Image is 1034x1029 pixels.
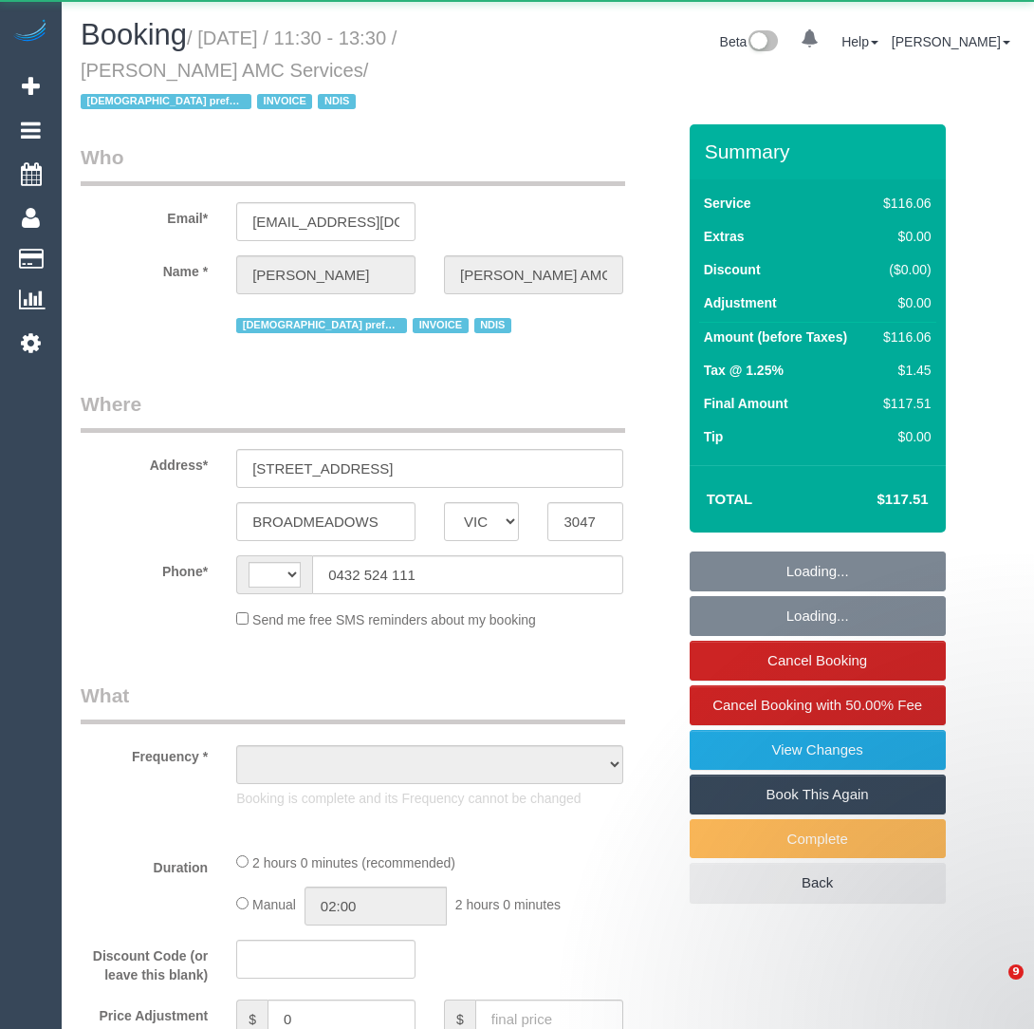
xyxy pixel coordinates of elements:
span: Send me free SMS reminders about my booking [252,612,536,627]
a: Cancel Booking with 50.00% Fee [690,685,946,725]
label: Frequency * [66,740,222,766]
span: [DEMOGRAPHIC_DATA] preferred [81,94,251,109]
div: $116.06 [876,194,931,213]
img: Automaid Logo [11,19,49,46]
img: New interface [747,30,778,55]
label: Address* [66,449,222,475]
label: Final Amount [704,394,788,413]
label: Amount (before Taxes) [704,327,847,346]
label: Email* [66,202,222,228]
span: NDIS [474,318,511,333]
label: Discount [704,260,761,279]
label: Service [704,194,751,213]
label: Duration [66,851,222,877]
div: $0.00 [876,293,931,312]
label: Tax @ 1.25% [704,361,784,380]
legend: What [81,682,625,724]
input: Post Code* [547,502,622,541]
div: $1.45 [876,361,931,380]
span: Cancel Booking with 50.00% Fee [712,697,922,713]
label: Extras [704,227,745,246]
span: Manual [252,897,296,912]
input: Last Name* [444,255,623,294]
div: $0.00 [876,427,931,446]
div: $116.06 [876,327,931,346]
span: 2 hours 0 minutes (recommended) [252,855,455,870]
label: Phone* [66,555,222,581]
label: Name * [66,255,222,281]
a: [PERSON_NAME] [892,34,1010,49]
input: Phone* [312,555,623,594]
span: INVOICE [413,318,468,333]
strong: Total [707,491,753,507]
a: Help [841,34,878,49]
input: Email* [236,202,415,241]
h4: $117.51 [820,492,928,508]
label: Price Adjustment [66,1000,222,1025]
span: INVOICE [257,94,312,109]
input: Suburb* [236,502,415,541]
a: Beta [720,34,779,49]
span: [DEMOGRAPHIC_DATA] preferred [236,318,407,333]
span: 9 [1008,964,1024,980]
legend: Who [81,143,625,186]
a: Book This Again [690,775,946,814]
div: $117.51 [876,394,931,413]
h3: Summary [705,140,936,162]
p: Booking is complete and its Frequency cannot be changed [236,789,623,808]
legend: Where [81,390,625,433]
span: NDIS [318,94,355,109]
iframe: Intercom live chat [969,964,1015,1010]
label: Adjustment [704,293,777,312]
a: View Changes [690,730,946,770]
small: / [DATE] / 11:30 - 13:30 / [PERSON_NAME] AMC Services [81,28,397,113]
label: Discount Code (or leave this blank) [66,940,222,984]
a: Cancel Booking [690,641,946,681]
div: $0.00 [876,227,931,246]
input: First Name* [236,255,415,294]
div: ($0.00) [876,260,931,279]
span: 2 hours 0 minutes [455,897,561,912]
label: Tip [704,427,724,446]
span: Booking [81,18,187,51]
